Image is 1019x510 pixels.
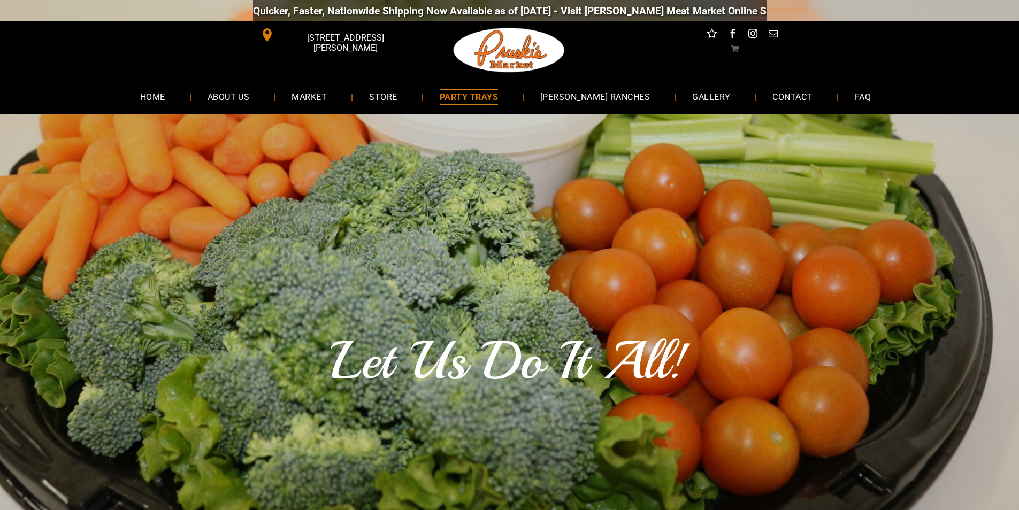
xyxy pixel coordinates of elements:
a: HOME [124,82,181,111]
a: MARKET [275,82,343,111]
a: facebook [725,27,739,43]
a: PARTY TRAYS [424,82,514,111]
a: instagram [746,27,760,43]
a: FAQ [839,82,887,111]
a: email [766,27,780,43]
span: [STREET_ADDRESS][PERSON_NAME] [276,27,414,58]
a: [STREET_ADDRESS][PERSON_NAME] [253,27,417,43]
font: Let Us Do It All! [331,328,688,394]
a: GALLERY [676,82,746,111]
a: Social network [705,27,719,43]
a: STORE [353,82,413,111]
img: Pruski-s+Market+HQ+Logo2-1920w.png [451,21,567,79]
a: ABOUT US [191,82,266,111]
a: [PERSON_NAME] RANCHES [524,82,666,111]
a: CONTACT [756,82,828,111]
